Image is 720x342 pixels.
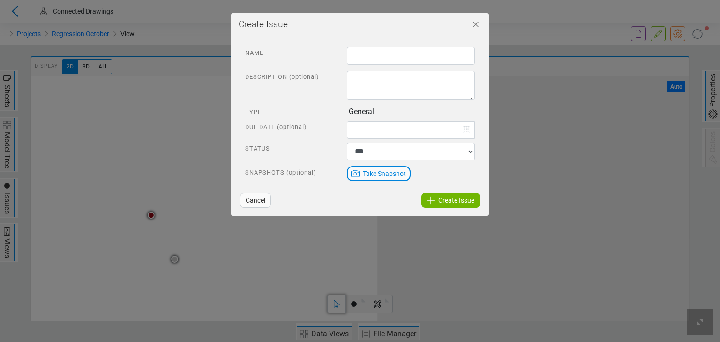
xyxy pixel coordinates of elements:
[245,108,262,115] span: TYPE
[349,106,475,117] div: General
[463,11,489,38] button: Close
[245,123,307,130] span: DUE DATE (optional)
[245,49,263,56] span: NAME
[363,169,406,179] span: Take Snapshot
[438,195,474,206] span: Create Issue
[239,18,288,31] span: Create Issue
[246,195,265,206] span: Cancel
[245,145,270,152] span: STATUS
[245,73,319,80] span: DESCRIPTION (optional)
[245,169,316,176] span: SNAPSHOTS (optional)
